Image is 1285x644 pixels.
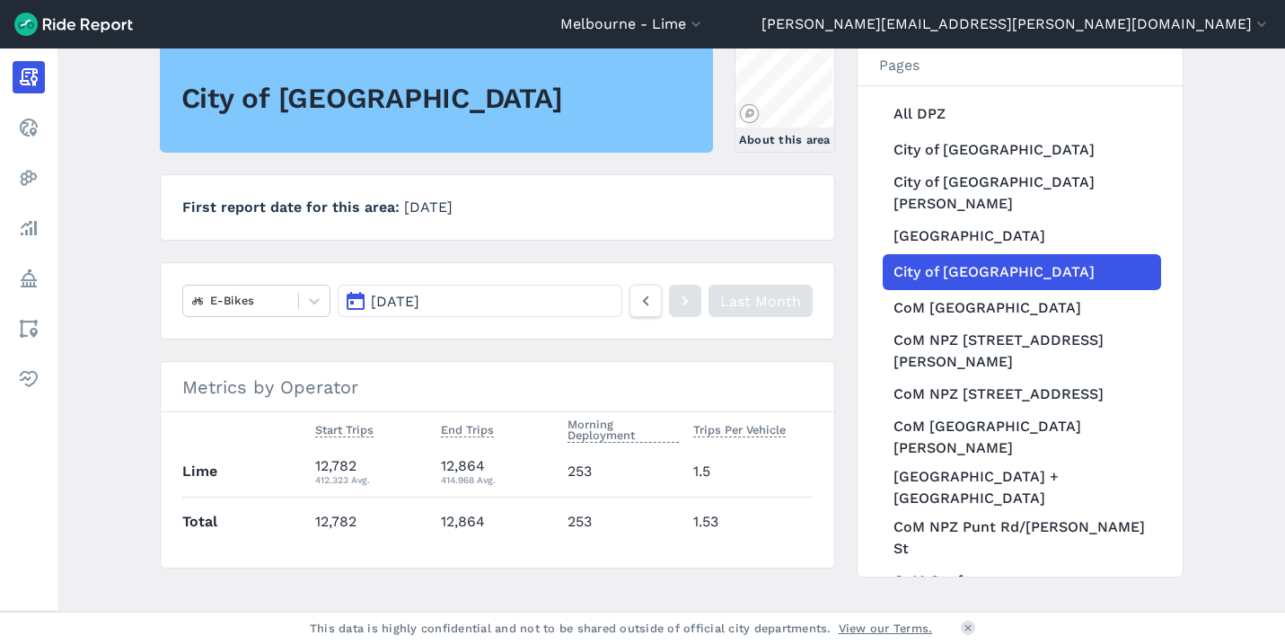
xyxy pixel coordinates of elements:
[739,131,831,148] div: About this area
[13,61,45,93] a: Report
[858,46,1183,86] h3: Pages
[13,162,45,194] a: Heatmaps
[315,472,427,488] div: 412.323 Avg.
[182,447,308,497] th: Lime
[709,285,813,317] a: Last Month
[883,132,1161,168] a: City of [GEOGRAPHIC_DATA]
[883,168,1161,218] a: City of [GEOGRAPHIC_DATA][PERSON_NAME]
[735,46,832,128] canvas: Map
[13,313,45,345] a: Areas
[560,13,705,35] button: Melbourne - Lime
[735,45,835,153] a: About this area
[883,376,1161,412] a: CoM NPZ [STREET_ADDRESS]
[404,198,453,216] span: [DATE]
[883,463,1161,513] a: [GEOGRAPHIC_DATA] + [GEOGRAPHIC_DATA]
[182,497,308,546] th: Total
[883,326,1161,376] a: CoM NPZ [STREET_ADDRESS][PERSON_NAME]
[161,362,834,412] h3: Metrics by Operator
[560,447,686,497] td: 253
[568,414,679,446] button: Morning Deployment
[441,419,494,437] span: End Trips
[686,447,812,497] td: 1.5
[761,13,1271,35] button: [PERSON_NAME][EMAIL_ADDRESS][PERSON_NAME][DOMAIN_NAME]
[883,563,1161,599] a: CoM Geofences
[315,419,374,437] span: Start Trips
[560,497,686,546] td: 253
[13,262,45,295] a: Policy
[568,414,679,443] span: Morning Deployment
[839,620,933,637] a: View our Terms.
[308,497,434,546] td: 12,782
[441,419,494,441] button: End Trips
[14,13,133,36] img: Ride Report
[13,363,45,395] a: Health
[441,455,552,488] div: 12,864
[13,212,45,244] a: Analyze
[315,419,374,441] button: Start Trips
[686,497,812,546] td: 1.53
[883,254,1161,290] a: City of [GEOGRAPHIC_DATA]
[441,472,552,488] div: 414.968 Avg.
[693,419,786,437] span: Trips Per Vehicle
[883,412,1161,463] a: CoM [GEOGRAPHIC_DATA][PERSON_NAME]
[13,111,45,144] a: Realtime
[182,198,404,216] span: First report date for this area
[181,79,563,119] h2: City of [GEOGRAPHIC_DATA]
[739,103,760,124] a: Mapbox logo
[434,497,559,546] td: 12,864
[693,419,786,441] button: Trips Per Vehicle
[371,293,419,310] span: [DATE]
[883,96,1161,132] a: All DPZ
[883,290,1161,326] a: CoM [GEOGRAPHIC_DATA]
[883,513,1161,563] a: CoM NPZ Punt Rd/[PERSON_NAME] St
[315,455,427,488] div: 12,782
[338,285,621,317] button: [DATE]
[883,218,1161,254] a: [GEOGRAPHIC_DATA]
